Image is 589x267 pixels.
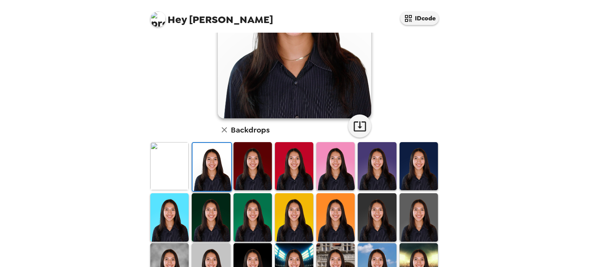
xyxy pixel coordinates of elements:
[168,13,187,27] span: Hey
[150,8,273,25] span: [PERSON_NAME]
[400,12,439,25] button: IDcode
[231,124,270,136] h6: Backdrops
[150,142,189,190] img: Original
[150,12,166,27] img: profile pic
